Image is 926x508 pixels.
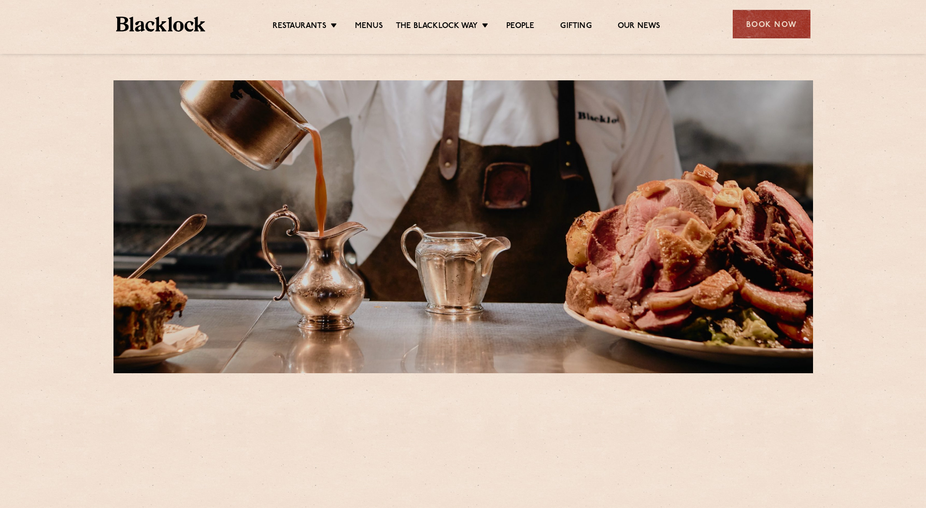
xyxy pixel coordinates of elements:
a: Restaurants [273,21,326,33]
div: Book Now [733,10,810,38]
a: The Blacklock Way [396,21,478,33]
img: BL_Textured_Logo-footer-cropped.svg [116,17,206,32]
a: People [506,21,534,33]
a: Menus [355,21,383,33]
a: Our News [618,21,661,33]
a: Gifting [560,21,591,33]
